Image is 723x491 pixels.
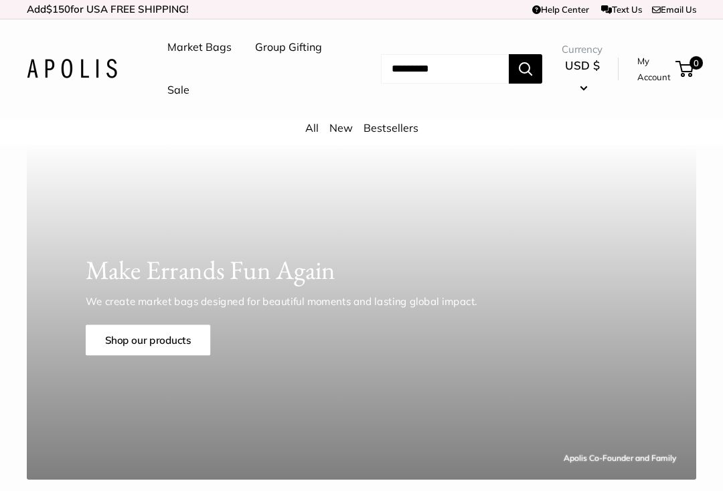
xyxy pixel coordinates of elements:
a: Help Center [532,4,589,15]
a: 0 [677,61,694,77]
span: USD $ [565,58,600,72]
button: USD $ [562,55,602,98]
span: 0 [690,56,703,70]
a: Sale [167,80,189,100]
a: Bestsellers [364,121,418,134]
a: Market Bags [167,37,232,58]
p: We create market bags designed for beautiful moments and lasting global impact. [86,293,499,308]
img: Apolis [27,59,117,78]
a: My Account [637,53,671,86]
span: $150 [46,3,70,15]
a: Text Us [601,4,642,15]
button: Search [509,54,542,84]
a: Group Gifting [255,37,322,58]
a: New [329,121,353,134]
div: Apolis Co-Founder and Family [564,451,676,466]
h1: Make Errands Fun Again [86,252,671,289]
input: Search... [381,54,509,84]
span: Currency [562,40,602,59]
a: Email Us [652,4,696,15]
a: Shop our products [86,324,210,355]
a: All [305,121,319,134]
